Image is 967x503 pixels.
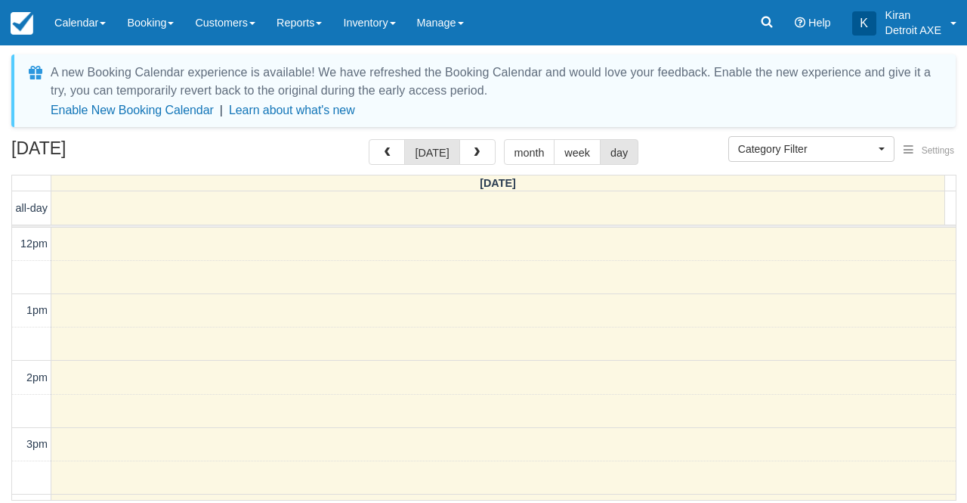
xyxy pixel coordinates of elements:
[600,139,638,165] button: day
[885,23,941,38] p: Detroit AXE
[26,371,48,383] span: 2pm
[16,202,48,214] span: all-day
[922,145,954,156] span: Settings
[11,139,202,167] h2: [DATE]
[852,11,876,36] div: K
[20,238,48,250] span: 12pm
[26,438,48,450] span: 3pm
[554,139,601,165] button: week
[220,104,223,116] span: |
[504,139,555,165] button: month
[11,12,33,35] img: checkfront-main-nav-mini-logo.png
[894,140,963,162] button: Settings
[728,136,894,162] button: Category Filter
[738,141,875,157] span: Category Filter
[808,17,831,29] span: Help
[229,104,355,116] a: Learn about what's new
[885,8,941,23] p: Kiran
[480,177,516,189] span: [DATE]
[26,304,48,316] span: 1pm
[51,64,938,100] div: A new Booking Calendar experience is available! We have refreshed the Booking Calendar and would ...
[404,139,459,165] button: [DATE]
[51,103,214,118] button: Enable New Booking Calendar
[795,17,805,28] i: Help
